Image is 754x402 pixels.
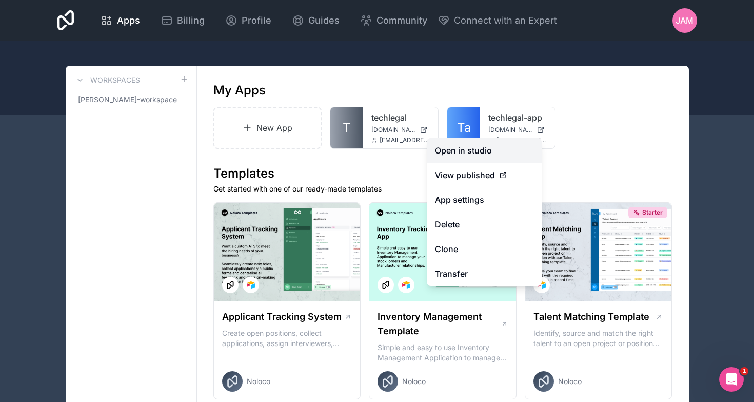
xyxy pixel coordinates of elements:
[380,136,430,144] span: [EMAIL_ADDRESS][DOMAIN_NAME]
[376,13,427,28] span: Community
[352,9,435,32] a: Community
[427,138,542,163] a: Open in studio
[533,328,664,349] p: Identify, source and match the right talent to an open project or position with our Talent Matchi...
[378,310,501,338] h1: Inventory Management Template
[247,376,270,387] span: Noloco
[308,13,340,28] span: Guides
[533,310,649,324] h1: Talent Matching Template
[457,120,471,136] span: Ta
[676,14,693,27] span: JAM
[447,107,480,148] a: Ta
[74,90,188,109] a: [PERSON_NAME]-workspace
[284,9,348,32] a: Guides
[217,9,280,32] a: Profile
[454,13,557,28] span: Connect with an Expert
[74,74,140,86] a: Workspaces
[488,126,532,134] span: [DOMAIN_NAME]
[213,184,672,194] p: Get started with one of our ready-made templates
[427,237,542,261] a: Clone
[427,163,542,187] a: View published
[719,367,744,392] iframe: Intercom live chat
[488,126,547,134] a: [DOMAIN_NAME]
[247,281,255,289] img: Airtable Logo
[438,13,557,28] button: Connect with an Expert
[90,75,140,85] h3: Workspaces
[740,367,748,375] span: 1
[242,13,271,28] span: Profile
[488,111,547,124] a: techlegal-app
[497,136,547,144] span: [EMAIL_ADDRESS][DOMAIN_NAME]
[213,82,266,99] h1: My Apps
[213,165,672,182] h1: Templates
[343,120,351,136] span: T
[371,111,430,124] a: techlegal
[402,281,410,289] img: Airtable Logo
[427,261,542,286] a: Transfer
[538,281,546,289] img: Airtable Logo
[222,328,352,349] p: Create open positions, collect applications, assign interviewers, centralise candidate feedback a...
[213,107,322,149] a: New App
[371,126,430,134] a: [DOMAIN_NAME]
[642,208,663,217] span: Starter
[427,212,542,237] button: Delete
[152,9,213,32] a: Billing
[92,9,148,32] a: Apps
[177,13,205,28] span: Billing
[435,169,495,181] span: View published
[371,126,415,134] span: [DOMAIN_NAME]
[402,376,426,387] span: Noloco
[558,376,582,387] span: Noloco
[378,342,508,363] p: Simple and easy to use Inventory Management Application to manage your stock, orders and Manufact...
[117,13,140,28] span: Apps
[78,94,177,105] span: [PERSON_NAME]-workspace
[427,187,542,212] a: App settings
[330,107,363,148] a: T
[222,310,342,324] h1: Applicant Tracking System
